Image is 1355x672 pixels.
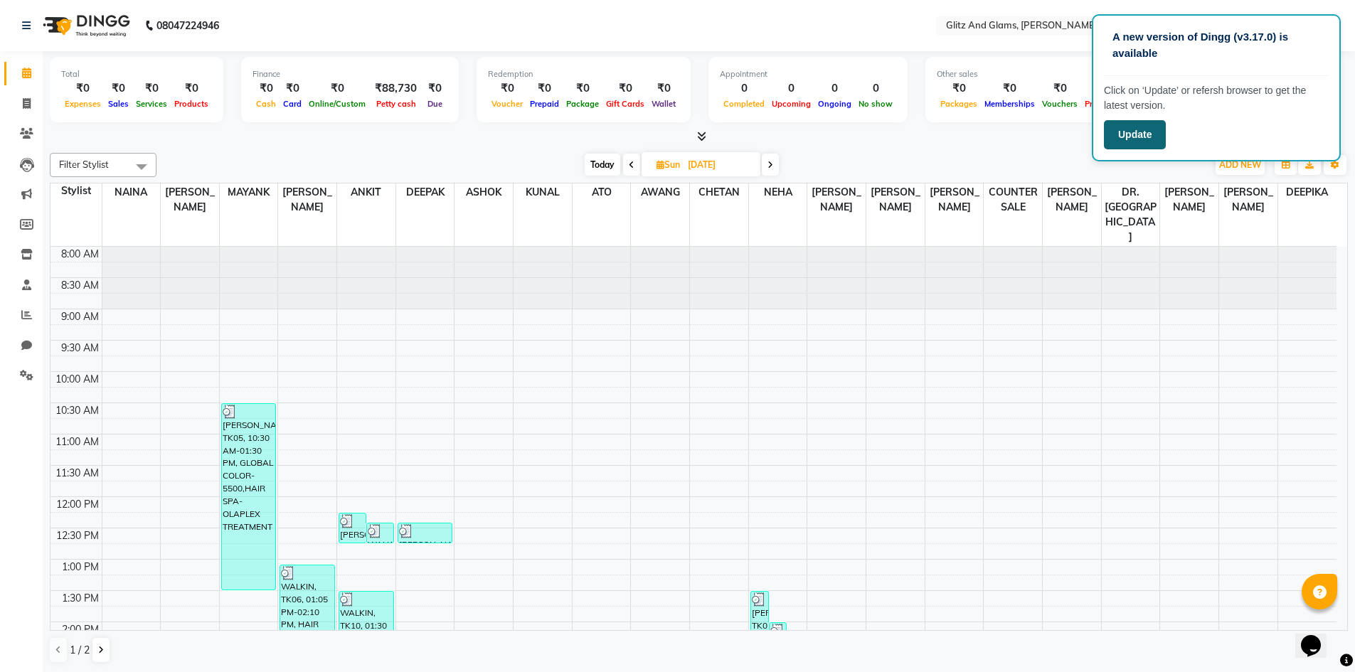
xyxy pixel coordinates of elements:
div: 1:00 PM [59,560,102,575]
div: ₹0 [937,80,981,97]
div: Finance [253,68,447,80]
span: [PERSON_NAME] [278,183,336,216]
span: Expenses [61,99,105,109]
span: Memberships [981,99,1038,109]
div: ₹0 [105,80,132,97]
div: 12:00 PM [53,497,102,512]
div: ₹0 [981,80,1038,97]
span: ATO [573,183,631,201]
span: Online/Custom [305,99,369,109]
span: [PERSON_NAME] [1160,183,1218,216]
div: 0 [768,80,814,97]
b: 08047224946 [156,6,219,46]
input: 2025-08-31 [684,154,755,176]
span: Sun [653,159,684,170]
div: ₹0 [305,80,369,97]
span: CHETAN [690,183,748,201]
div: ₹0 [526,80,563,97]
span: Vouchers [1038,99,1081,109]
div: WALKIN, TK01, 12:25 PM-12:45 PM, SHAVE/[PERSON_NAME] TRIM-350 [367,523,393,543]
div: 11:00 AM [53,434,102,449]
div: 8:30 AM [58,278,102,293]
div: Total [61,68,212,80]
div: Appointment [720,68,896,80]
p: A new version of Dingg (v3.17.0) is available [1112,29,1320,61]
span: Cash [253,99,280,109]
span: Filter Stylist [59,159,109,170]
div: [PERSON_NAME] JI, TK04, 12:25 PM-12:45 PM, SHAVE/[PERSON_NAME] TRIM-350 [398,523,452,543]
div: 9:00 AM [58,309,102,324]
div: 0 [720,80,768,97]
span: [PERSON_NAME] [1219,183,1277,216]
div: ₹0 [1038,80,1081,97]
span: 1 / 2 [70,643,90,658]
div: Other sales [937,68,1167,80]
span: [PERSON_NAME] [161,183,219,216]
span: Prepaid [526,99,563,109]
span: COUNTER SALE [984,183,1042,216]
div: ₹88,730 [369,80,423,97]
span: [PERSON_NAME] [925,183,984,216]
button: ADD NEW [1216,155,1265,175]
p: Click on ‘Update’ or refersh browser to get the latest version. [1104,83,1329,113]
div: 0 [855,80,896,97]
div: [PERSON_NAME], TK05, 10:30 AM-01:30 PM, GLOBAL COLOR-5500,HAIR SPA-OLAPLEX TREATMENT [222,404,276,590]
div: 8:00 AM [58,247,102,262]
span: DEEPAK [396,183,455,201]
div: ₹0 [1081,80,1122,97]
span: Wallet [648,99,679,109]
span: Gift Cards [602,99,648,109]
span: AWANG [631,183,689,201]
div: 10:30 AM [53,403,102,418]
div: 11:30 AM [53,466,102,481]
div: ₹0 [61,80,105,97]
span: Ongoing [814,99,855,109]
span: Upcoming [768,99,814,109]
span: Today [585,154,620,176]
span: Products [171,99,212,109]
div: ₹0 [602,80,648,97]
div: ₹0 [253,80,280,97]
span: MAYANK [220,183,278,201]
span: Services [132,99,171,109]
span: Card [280,99,305,109]
span: NAINA [102,183,161,201]
span: ANKIT [337,183,395,201]
span: Completed [720,99,768,109]
div: ₹0 [280,80,305,97]
div: ₹0 [171,80,212,97]
div: 10:00 AM [53,372,102,387]
div: 12:30 PM [53,528,102,543]
button: Update [1104,120,1166,149]
span: Package [563,99,602,109]
div: ₹0 [563,80,602,97]
iframe: chat widget [1295,615,1341,658]
div: 1:30 PM [59,591,102,606]
div: WALKIN, TK06, 01:05 PM-02:10 PM, HAIR CUT-800,SHAVE/[PERSON_NAME] TRIM-350 [280,565,334,631]
span: Petty cash [373,99,420,109]
div: ₹0 [488,80,526,97]
span: NEHA [749,183,807,201]
span: Due [424,99,446,109]
div: ₹0 [132,80,171,97]
div: 0 [814,80,855,97]
span: ASHOK [455,183,513,201]
span: Prepaids [1081,99,1122,109]
span: Voucher [488,99,526,109]
span: No show [855,99,896,109]
div: ₹0 [423,80,447,97]
span: Packages [937,99,981,109]
img: logo [36,6,134,46]
div: ₹0 [648,80,679,97]
div: Redemption [488,68,679,80]
div: [PERSON_NAME], TK02, 12:15 PM-12:45 PM, KIDS HAIR CUT (UPTO 5 YEARS)-500 [339,513,366,543]
span: DR. [GEOGRAPHIC_DATA] [1102,183,1160,246]
div: 2:00 PM [59,622,102,637]
span: Sales [105,99,132,109]
span: [PERSON_NAME] [807,183,866,216]
span: DEEPIKA [1278,183,1337,201]
span: [PERSON_NAME] [866,183,925,216]
span: ADD NEW [1219,159,1261,170]
span: [PERSON_NAME] [1043,183,1101,216]
div: 9:30 AM [58,341,102,356]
